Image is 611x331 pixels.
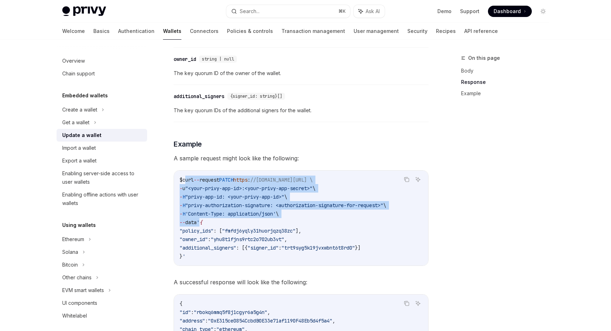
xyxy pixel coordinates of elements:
div: additional_signers [174,93,225,100]
span: "fmfdj6yqly31huorjqzq38zc" [222,228,296,234]
span: : [248,177,250,183]
a: Policies & controls [227,23,273,40]
a: Dashboard [488,6,532,17]
a: Example [461,88,554,99]
span: H [182,194,185,200]
div: Chain support [62,69,95,78]
div: Ethereum [62,235,84,244]
div: Enabling offline actions with user wallets [62,190,143,207]
button: Ask AI [413,175,423,184]
a: Enabling server-side access to user wallets [57,167,147,188]
a: Demo [437,8,452,15]
span: , [332,318,335,324]
span: : [205,318,208,324]
span: : [191,309,194,315]
a: Chain support [57,67,147,80]
a: Wallets [163,23,181,40]
span: On this page [468,54,500,62]
span: \ [313,185,315,192]
span: "address" [180,318,205,324]
span: request [199,177,219,183]
div: Enabling server-side access to user wallets [62,169,143,186]
a: UI components [57,297,147,309]
span: A sample request might look like the following: [174,153,429,163]
div: Create a wallet [62,105,97,114]
span: } [180,253,182,259]
div: Other chains [62,273,92,282]
span: string | null [202,56,234,62]
span: 'Content-Type: application/json' [185,211,276,217]
div: Solana [62,248,78,256]
a: Whitelabel [57,309,147,322]
span: : [208,236,211,242]
span: data [185,219,197,226]
a: Security [407,23,427,40]
span: A successful response will look like the following: [174,277,429,287]
span: "policy_ids" [180,228,214,234]
span: \ [383,202,386,209]
button: Ask AI [413,299,423,308]
a: Overview [57,55,147,67]
a: Response [461,76,554,88]
span: ⌘ K [338,8,346,14]
div: EVM smart wallets [62,286,104,295]
div: Bitcoin [62,261,78,269]
a: Support [460,8,479,15]
button: Copy the contents from the code block [402,175,411,184]
span: "privy-app-id: <your-privy-app-id>" [185,194,284,200]
span: - [180,185,182,192]
button: Search...⌘K [226,5,350,18]
div: Search... [240,7,260,16]
span: ' [182,253,185,259]
a: Body [461,65,554,76]
span: : [279,245,281,251]
span: "privy-authorization-signature: <authorization-signature-for-request>" [185,202,383,209]
span: : [ [214,228,222,234]
a: Transaction management [281,23,345,40]
span: Dashboard [494,8,521,15]
a: Import a wallet [57,142,147,154]
span: , [284,236,287,242]
span: H [182,202,185,209]
a: Basics [93,23,110,40]
span: H [182,211,185,217]
span: -- [194,177,199,183]
span: - [180,211,182,217]
span: //[DOMAIN_NAME][URL] \ [250,177,313,183]
span: { [199,219,202,226]
div: Whitelabel [62,312,87,320]
span: curl [182,177,194,183]
span: The key quorum IDs of the additional signers for the wallet. [174,106,429,115]
span: PATCH [219,177,233,183]
span: $ [180,177,182,183]
span: \ [284,194,287,200]
a: Update a wallet [57,129,147,142]
div: Overview [62,57,85,65]
a: Recipes [436,23,456,40]
button: Copy the contents from the code block [402,299,411,308]
span: { [180,301,182,307]
span: "rbokq6mmq5f8j1cgyr6a5g4n" [194,309,267,315]
a: Authentication [118,23,155,40]
div: Import a wallet [62,144,96,152]
span: The key quorum ID of the owner of the wallet. [174,69,429,78]
span: ' [197,219,199,226]
div: Get a wallet [62,118,89,127]
span: Ask AI [366,8,380,15]
a: Connectors [190,23,219,40]
a: API reference [464,23,498,40]
span: u [182,185,185,192]
span: https [233,177,248,183]
span: - [180,202,182,209]
span: -- [180,219,185,226]
div: UI components [62,299,97,307]
button: Ask AI [354,5,385,18]
span: "trt9syg5k19jvxwbnt6t8rd0" [281,245,355,251]
span: - [180,194,182,200]
h5: Embedded wallets [62,91,108,100]
div: owner_id [174,56,196,63]
a: Welcome [62,23,85,40]
div: Export a wallet [62,156,97,165]
img: light logo [62,6,106,16]
span: "id" [180,309,191,315]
